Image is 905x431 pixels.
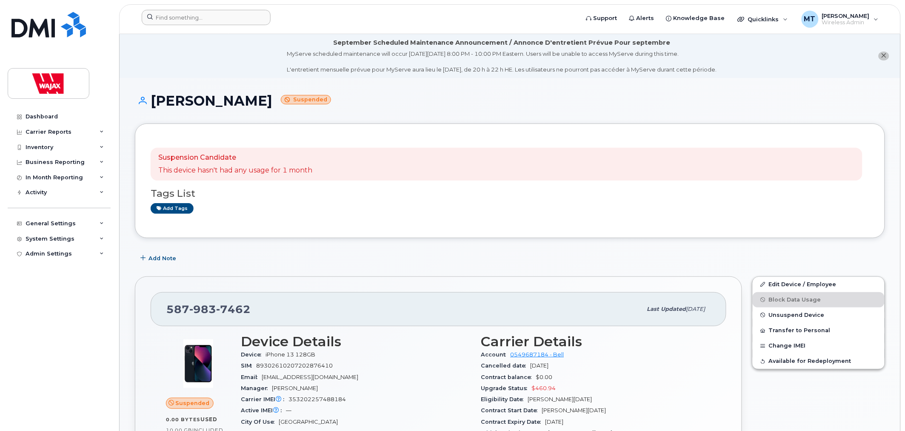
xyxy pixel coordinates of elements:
span: [PERSON_NAME][DATE] [542,407,606,414]
span: Upgrade Status [481,385,532,391]
span: Manager [241,385,272,391]
div: September Scheduled Maintenance Announcement / Annonce D'entretient Prévue Pour septembre [334,38,671,47]
span: [DATE] [686,306,705,312]
span: 7462 [216,303,251,316]
span: Active IMEI [241,407,286,414]
span: Cancelled date [481,362,531,369]
span: 353202257488184 [288,396,346,402]
p: This device hasn't had any usage for 1 month [158,166,312,175]
span: Contract balance [481,374,536,380]
span: City Of Use [241,419,279,425]
span: Available for Redeployment [769,358,851,365]
span: $460.94 [532,385,556,391]
a: 0549687184 - Bell [511,351,564,358]
a: Add tags [151,203,194,214]
span: 89302610207202876410 [256,362,333,369]
span: Add Note [148,254,176,262]
span: [DATE] [545,419,564,425]
span: [DATE] [531,362,549,369]
span: Suspended [176,399,210,407]
small: Suspended [281,95,331,105]
h1: [PERSON_NAME] [135,93,885,108]
button: Unsuspend Device [753,307,885,323]
span: Contract Start Date [481,407,542,414]
span: iPhone 13 128GB [266,351,315,358]
span: 0.00 Bytes [166,417,200,422]
h3: Carrier Details [481,334,711,349]
button: Available for Redeployment [753,353,885,369]
span: [EMAIL_ADDRESS][DOMAIN_NAME] [262,374,358,380]
button: Block Data Usage [753,292,885,307]
a: Edit Device / Employee [753,277,885,292]
h3: Tags List [151,188,869,199]
span: Unsuspend Device [769,312,825,318]
img: image20231002-3703462-1ig824h.jpeg [173,338,224,389]
span: Contract Expiry Date [481,419,545,425]
span: Last updated [647,306,686,312]
button: Transfer to Personal [753,323,885,338]
button: Change IMEI [753,338,885,353]
span: [PERSON_NAME][DATE] [528,396,592,402]
span: [GEOGRAPHIC_DATA] [279,419,338,425]
span: Device [241,351,266,358]
span: Eligibility Date [481,396,528,402]
span: Account [481,351,511,358]
span: used [200,416,217,422]
button: close notification [879,52,889,60]
span: SIM [241,362,256,369]
span: Carrier IMEI [241,396,288,402]
span: 587 [166,303,251,316]
span: — [286,407,291,414]
span: Email [241,374,262,380]
p: Suspension Candidate [158,153,312,163]
span: 983 [189,303,216,316]
span: [PERSON_NAME] [272,385,318,391]
div: MyServe scheduled maintenance will occur [DATE][DATE] 8:00 PM - 10:00 PM Eastern. Users will be u... [287,50,717,74]
span: $0.00 [536,374,553,380]
h3: Device Details [241,334,471,349]
button: Add Note [135,251,183,266]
